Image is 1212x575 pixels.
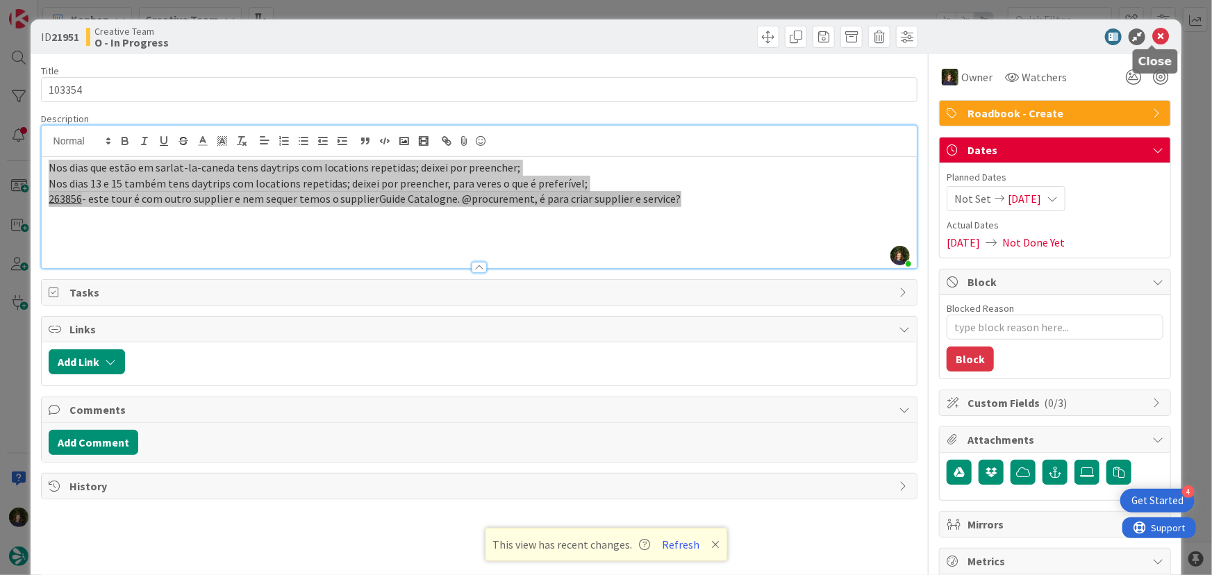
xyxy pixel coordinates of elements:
input: type card name here... [41,77,918,102]
span: Watchers [1022,69,1067,85]
span: [DATE] [1008,190,1041,207]
p: - este tour é com outro supplier e nem sequer temos o supplier [49,191,911,207]
p: Nos dias 13 e 15 também tens daytrips com locations repetidas; deixei por preencher, para veres o... [49,176,911,192]
span: Planned Dates [947,170,1163,185]
label: Title [41,65,59,77]
span: ( 0/3 ) [1044,396,1067,410]
span: Links [69,321,893,337]
a: 263856 [49,192,82,206]
span: Not Set [954,190,991,207]
button: Add Comment [49,430,138,455]
span: Block [968,274,1145,290]
b: O - In Progress [94,37,169,48]
b: 21951 [51,30,79,44]
span: Support [29,2,63,19]
span: Metrics [968,553,1145,569]
div: 4 [1182,485,1195,498]
div: Open Get Started checklist, remaining modules: 4 [1120,489,1195,512]
div: Get Started [1131,494,1184,508]
span: Guide Catalogne. @procurement, é para criar supplier e service? [380,192,681,206]
button: Refresh [657,535,704,553]
span: Dates [968,142,1145,158]
span: Attachments [968,431,1145,448]
button: Add Link [49,349,125,374]
span: ID [41,28,79,45]
span: This view has recent changes. [492,536,650,553]
label: Blocked Reason [947,302,1014,315]
button: Block [947,347,994,372]
span: Actual Dates [947,218,1163,233]
span: Comments [69,401,893,418]
span: History [69,478,893,494]
span: Custom Fields [968,394,1145,411]
h5: Close [1138,55,1172,68]
span: Description [41,112,89,125]
span: Roadbook - Create [968,105,1145,122]
span: Not Done Yet [1002,234,1065,251]
span: Mirrors [968,516,1145,533]
img: OSJL0tKbxWQXy8f5HcXbcaBiUxSzdGq2.jpg [890,246,910,265]
img: MC [942,69,958,85]
span: Tasks [69,284,893,301]
p: Nos dias que estão em sarlat-la-caneda tens daytrips com locations repetidas; deixei por preencher; [49,160,911,176]
span: Creative Team [94,26,169,37]
span: [DATE] [947,234,980,251]
span: Owner [961,69,993,85]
